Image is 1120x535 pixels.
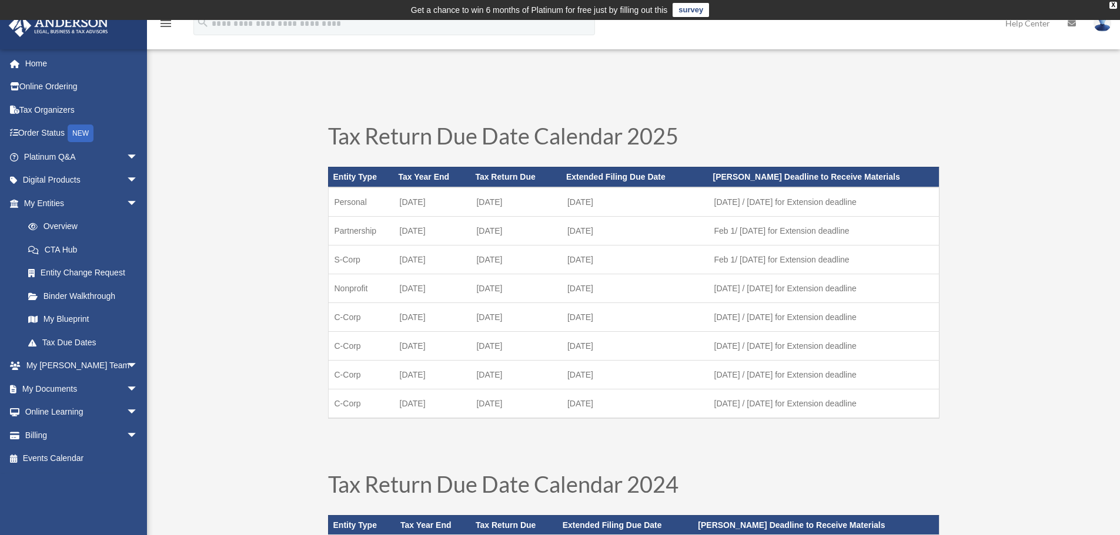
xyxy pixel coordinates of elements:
td: [DATE] [470,331,561,360]
span: arrow_drop_down [126,354,150,378]
td: [DATE] [561,216,708,245]
a: My Entitiesarrow_drop_down [8,191,156,215]
span: arrow_drop_down [126,169,150,193]
td: Nonprofit [328,274,394,302]
a: Digital Productsarrow_drop_down [8,169,156,192]
a: Tax Due Dates [16,331,150,354]
td: C-Corp [328,389,394,418]
td: [DATE] [561,331,708,360]
td: [DATE] [394,274,471,302]
td: [DATE] [470,245,561,274]
a: Order StatusNEW [8,122,156,146]
a: Tax Organizers [8,98,156,122]
td: [DATE] [470,216,561,245]
th: [PERSON_NAME] Deadline to Receive Materials [708,167,939,187]
a: Online Ordering [8,75,156,99]
th: Entity Type [328,515,396,535]
td: Partnership [328,216,394,245]
i: search [196,16,209,29]
td: [DATE] [394,360,471,389]
td: C-Corp [328,302,394,331]
td: [DATE] [470,360,561,389]
td: [DATE] [470,302,561,331]
span: arrow_drop_down [126,401,150,425]
a: My [PERSON_NAME] Teamarrow_drop_down [8,354,156,378]
td: [DATE] / [DATE] for Extension deadline [708,187,939,217]
div: NEW [68,125,93,142]
td: [DATE] / [DATE] for Extension deadline [708,331,939,360]
img: Anderson Advisors Platinum Portal [5,14,112,37]
a: Platinum Q&Aarrow_drop_down [8,145,156,169]
h1: Tax Return Due Date Calendar 2025 [328,125,940,153]
td: [DATE] [470,389,561,418]
td: [DATE] / [DATE] for Extension deadline [708,360,939,389]
th: Tax Year End [396,515,471,535]
td: [DATE] [394,302,471,331]
div: Get a chance to win 6 months of Platinum for free just by filling out this [411,3,668,17]
a: Entity Change Request [16,261,156,285]
td: Feb 1/ [DATE] for Extension deadline [708,216,939,245]
a: My Documentsarrow_drop_down [8,377,156,401]
td: [DATE] [394,389,471,418]
td: [DATE] [470,274,561,302]
td: [DATE] [561,187,708,217]
td: [DATE] [470,187,561,217]
span: arrow_drop_down [126,377,150,401]
td: [DATE] / [DATE] for Extension deadline [708,389,939,418]
th: Tax Return Due [471,515,558,535]
td: C-Corp [328,360,394,389]
td: Personal [328,187,394,217]
a: Overview [16,215,156,238]
th: Entity Type [328,167,394,187]
a: CTA Hub [16,238,156,261]
img: User Pic [1094,15,1111,32]
th: Extended Filing Due Date [558,515,694,535]
h1: Tax Return Due Date Calendar 2024 [328,473,940,501]
a: survey [673,3,709,17]
a: My Blueprint [16,308,156,331]
td: S-Corp [328,245,394,274]
th: Tax Year End [394,167,471,187]
td: [DATE] / [DATE] for Extension deadline [708,302,939,331]
th: Extended Filing Due Date [561,167,708,187]
span: arrow_drop_down [126,145,150,169]
a: menu [159,21,173,31]
td: Feb 1/ [DATE] for Extension deadline [708,245,939,274]
td: [DATE] [561,302,708,331]
td: [DATE] [394,331,471,360]
a: Online Learningarrow_drop_down [8,401,156,424]
td: C-Corp [328,331,394,360]
span: arrow_drop_down [126,423,150,447]
td: [DATE] [561,360,708,389]
td: [DATE] / [DATE] for Extension deadline [708,274,939,302]
a: Events Calendar [8,447,156,470]
i: menu [159,16,173,31]
td: [DATE] [394,187,471,217]
th: Tax Return Due [470,167,561,187]
td: [DATE] [561,389,708,418]
span: arrow_drop_down [126,191,150,216]
a: Home [8,52,156,75]
td: [DATE] [561,245,708,274]
div: close [1109,2,1117,9]
th: [PERSON_NAME] Deadline to Receive Materials [693,515,939,535]
a: Billingarrow_drop_down [8,423,156,447]
td: [DATE] [394,216,471,245]
td: [DATE] [394,245,471,274]
td: [DATE] [561,274,708,302]
a: Binder Walkthrough [16,284,156,308]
